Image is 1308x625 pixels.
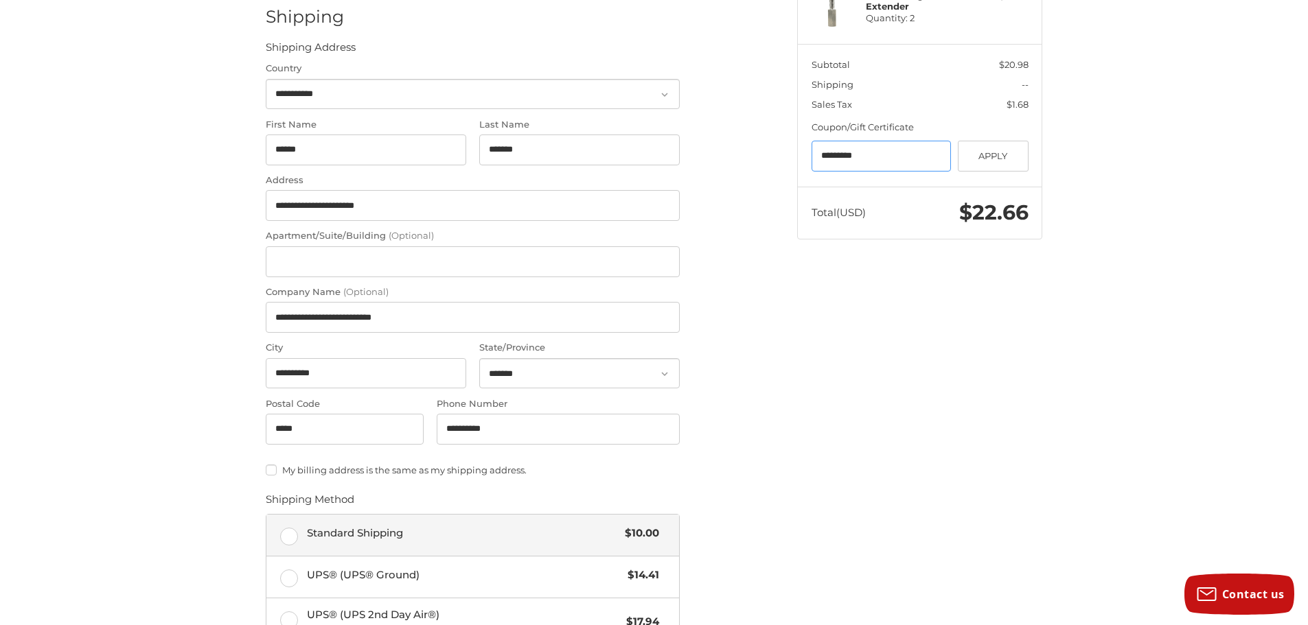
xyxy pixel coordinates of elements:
[1222,587,1285,602] span: Contact us
[812,206,866,219] span: Total (USD)
[266,464,680,475] label: My billing address is the same as my shipping address.
[266,397,424,411] label: Postal Code
[812,99,852,110] span: Sales Tax
[266,285,680,299] label: Company Name
[266,492,354,514] legend: Shipping Method
[1007,99,1029,110] span: $1.68
[479,118,680,132] label: Last Name
[266,40,356,62] legend: Shipping Address
[1022,79,1029,90] span: --
[958,141,1029,172] button: Apply
[812,79,853,90] span: Shipping
[266,229,680,243] label: Apartment/Suite/Building
[437,397,680,411] label: Phone Number
[959,200,1029,225] span: $22.66
[812,59,850,70] span: Subtotal
[266,118,466,132] label: First Name
[307,526,619,541] span: Standard Shipping
[343,286,389,297] small: (Optional)
[999,59,1029,70] span: $20.98
[621,567,659,583] span: $14.41
[266,62,680,75] label: Country
[1184,574,1294,615] button: Contact us
[307,567,621,583] span: UPS® (UPS® Ground)
[812,141,952,172] input: Gift Certificate or Coupon Code
[266,341,466,355] label: City
[479,341,680,355] label: State/Province
[266,174,680,187] label: Address
[812,121,1029,134] div: Coupon/Gift Certificate
[389,230,434,241] small: (Optional)
[266,6,346,27] h2: Shipping
[618,526,659,541] span: $10.00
